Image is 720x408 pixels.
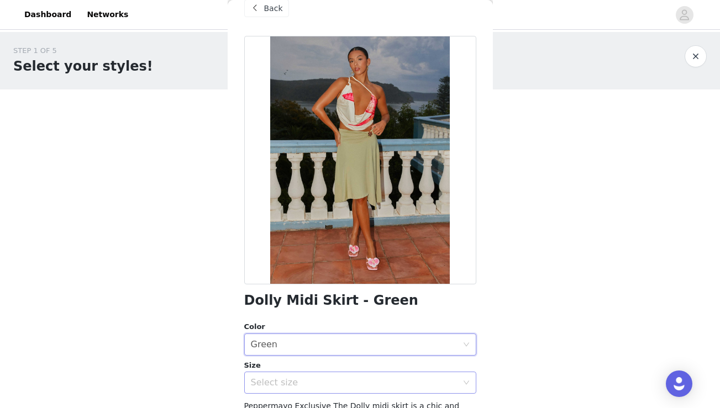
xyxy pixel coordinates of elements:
div: Select size [251,377,458,388]
i: icon: down [463,379,470,387]
h1: Select your styles! [13,56,153,76]
div: Size [244,360,476,371]
div: Open Intercom Messenger [666,370,692,397]
span: Back [264,3,283,14]
h1: Dolly Midi Skirt - Green [244,293,418,308]
div: STEP 1 OF 5 [13,45,153,56]
div: avatar [679,6,690,24]
div: Green [251,334,277,355]
div: Color [244,321,476,332]
a: Networks [80,2,135,27]
a: Dashboard [18,2,78,27]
